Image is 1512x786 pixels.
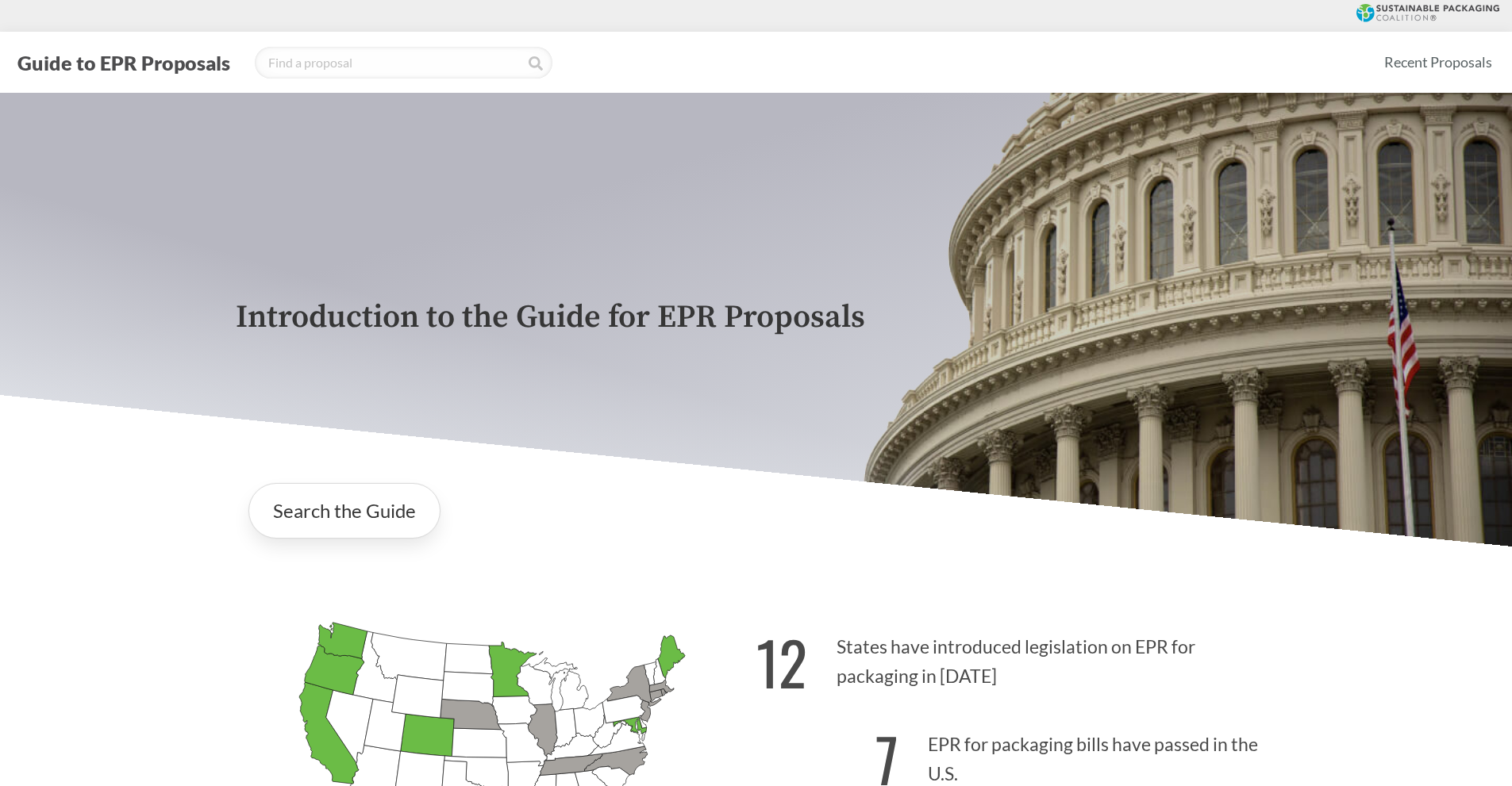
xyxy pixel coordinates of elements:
[1377,44,1499,80] a: Recent Proposals
[13,50,235,75] button: Guide to EPR Proposals
[756,618,807,706] strong: 12
[236,300,1277,335] p: Introduction to the Guide for EPR Proposals
[248,483,441,539] a: Search the Guide
[255,47,552,79] input: Find a proposal
[756,608,1277,706] p: States have introduced legislation on EPR for packaging in [DATE]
